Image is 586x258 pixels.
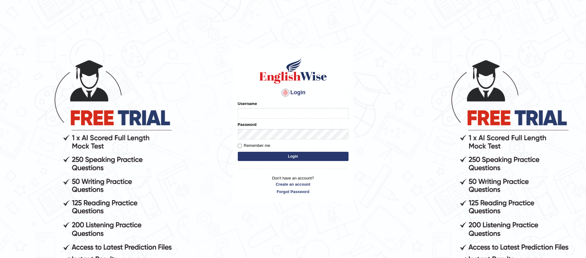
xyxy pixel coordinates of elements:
p: Don't have an account? [238,175,349,194]
label: Password [238,122,257,127]
img: Logo of English Wise sign in for intelligent practice with AI [258,57,328,85]
input: Remember me [238,144,242,148]
label: Username [238,101,257,107]
a: Forgot Password [238,189,349,195]
button: Login [238,152,349,161]
a: Create an account [238,181,349,187]
label: Remember me [238,143,270,149]
h4: Login [238,88,349,98]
